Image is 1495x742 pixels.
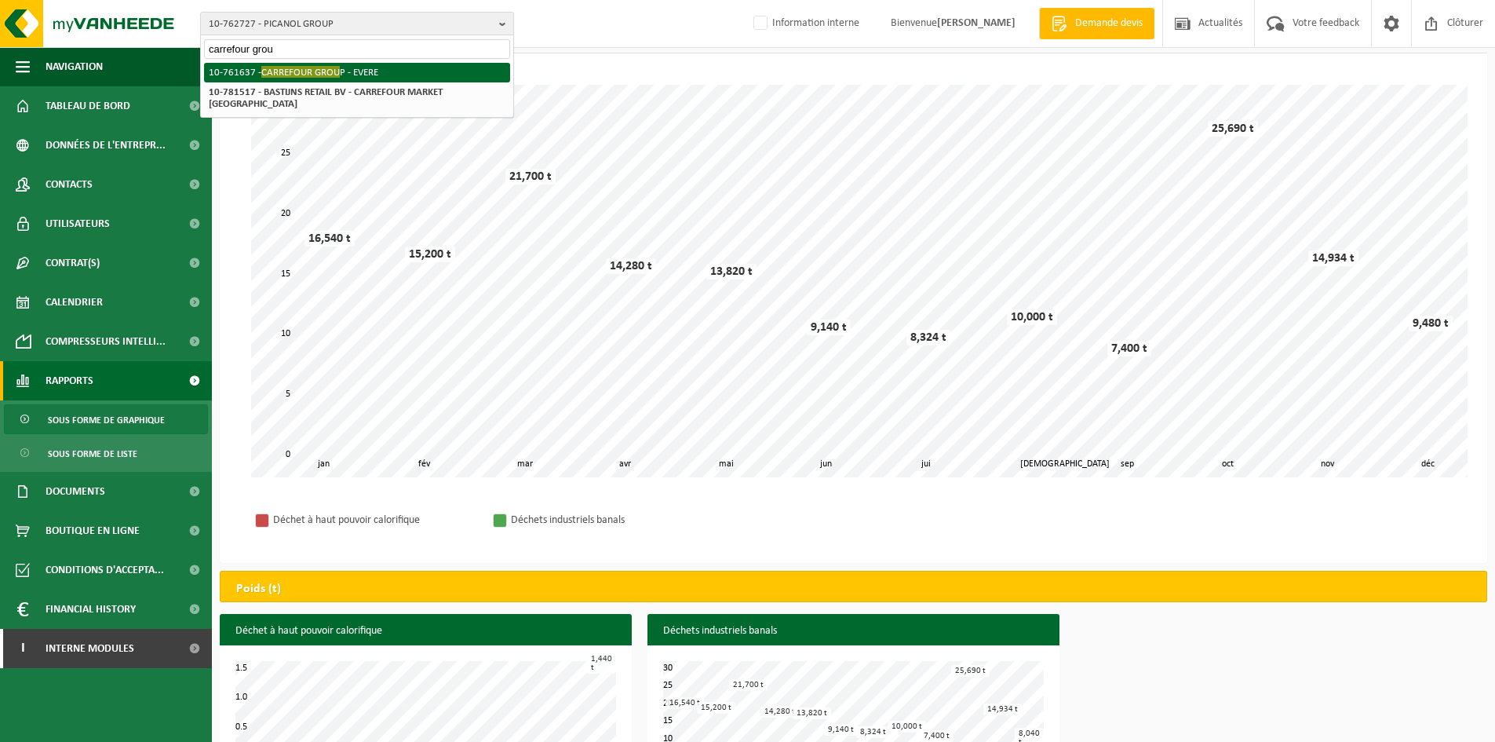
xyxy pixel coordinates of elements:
div: 15,200 t [405,247,455,262]
div: Déchet à haut pouvoir calorifique [273,510,477,530]
div: 21,700 t [729,679,768,691]
div: 10,000 t [888,721,926,733]
div: 13,820 t [793,707,831,719]
div: 9,140 t [807,320,851,335]
span: Calendrier [46,283,103,322]
label: Information interne [750,12,859,35]
div: 9,480 t [1409,316,1453,331]
h3: Déchet à haut pouvoir calorifique [220,614,632,649]
li: 10-761637 - P - EVERE [204,63,510,82]
div: 16,540 t [304,231,355,247]
a: Sous forme de graphique [4,404,208,434]
div: 15,200 t [697,702,735,714]
span: Contacts [46,165,93,204]
div: 16,540 t [665,697,704,709]
span: Compresseurs intelli... [46,322,166,361]
strong: 10-781517 - BASTIJNS RETAIL BV - CARREFOUR MARKET [GEOGRAPHIC_DATA] [209,87,443,109]
span: Documents [46,472,105,511]
div: 14,934 t [1308,250,1358,266]
div: 1,440 t [587,653,616,674]
div: 21,700 t [505,169,556,185]
span: Conditions d'accepta... [46,550,164,590]
button: 10-762727 - PICANOL GROUP [200,12,514,35]
a: Demande devis [1039,8,1154,39]
h2: Poids (t) [221,572,297,606]
div: 8,324 t [906,330,950,345]
span: CARREFOUR GROU [261,66,340,78]
div: Déchets industriels banals [511,510,715,530]
a: Sous forme de liste [4,438,208,468]
span: Navigation [46,47,103,86]
strong: [PERSON_NAME] [937,17,1016,29]
span: Financial History [46,590,136,629]
span: Interne modules [46,629,134,668]
span: Données de l'entrepr... [46,126,166,165]
div: 7,400 t [920,730,954,742]
div: 14,280 t [760,706,799,718]
span: Tableau de bord [46,86,130,126]
span: Rapports [46,361,93,400]
span: Contrat(s) [46,243,100,283]
div: 25,690 t [1208,121,1258,137]
div: 10,000 t [1007,309,1057,325]
div: 7,400 t [1107,341,1151,356]
div: 8,324 t [856,726,890,738]
input: Chercher des succursales liées [204,39,510,59]
h3: Déchets industriels banals [647,614,1059,649]
span: Sous forme de graphique [48,405,165,435]
div: 14,934 t [983,704,1022,715]
span: 10-762727 - PICANOL GROUP [209,13,493,36]
span: Demande devis [1071,16,1147,31]
div: 13,820 t [706,264,757,280]
span: Sous forme de liste [48,439,137,469]
span: Utilisateurs [46,204,110,243]
div: 14,280 t [606,258,656,274]
span: I [16,629,30,668]
div: 9,140 t [824,724,858,736]
span: Boutique en ligne [46,511,140,550]
div: 25,690 t [951,665,990,677]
